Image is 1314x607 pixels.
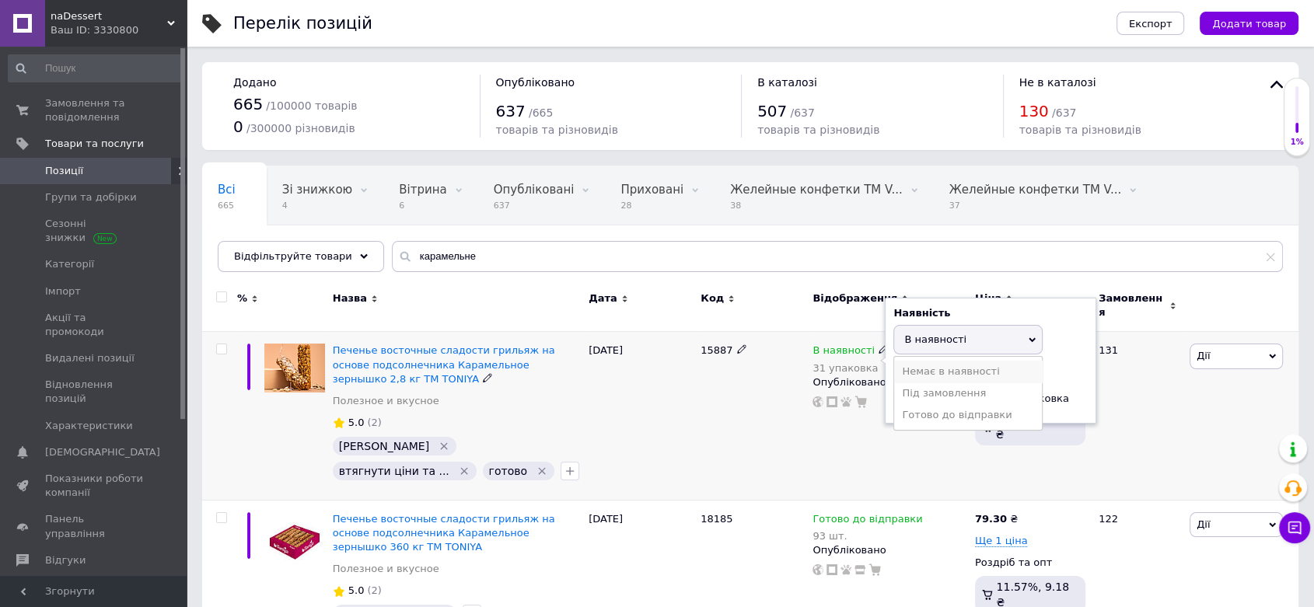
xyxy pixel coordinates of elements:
span: Желейные конфетки ТМ V... [949,183,1122,197]
button: Додати товар [1200,12,1298,35]
span: 15887 [701,344,732,356]
span: Відгуки [45,553,86,567]
span: / 300000 різновидів [246,122,355,134]
a: Печенье восточные сладости грильяж на основе подсолнечника Карамельное зернышко 2,8 кг ТМ TONIYA [333,344,555,384]
span: Опубліковано [496,76,575,89]
div: [DATE] [585,332,697,500]
span: % [237,291,247,305]
span: Експорт [1129,18,1172,30]
span: Всі [218,183,236,197]
span: 665 [218,200,236,211]
span: / 665 [529,106,553,119]
span: Готово до відправки [813,513,922,529]
li: Готово до відправки [894,404,1042,426]
a: Полезное и вкусное [333,562,439,576]
span: Замовлення та повідомлення [45,96,144,124]
li: Під замовлення [894,382,1042,404]
div: 31 упаковка [813,362,889,374]
span: [DEMOGRAPHIC_DATA] [45,445,160,459]
span: 6 [399,200,446,211]
span: / 637 [1052,106,1076,119]
svg: Видалити мітку [458,465,470,477]
span: Імпорт [45,284,81,298]
span: Вітрина [399,183,446,197]
span: Додати товар [1212,18,1286,30]
span: Додано [233,76,276,89]
span: Сезонні знижки [45,217,144,245]
span: товарів та різновидів [757,124,879,136]
span: Назва [333,291,367,305]
a: Печенье восточные сладости грильяж на основе подсолнечника Карамельное зернышко 360 кг ТМ TONIYA [333,513,555,553]
span: Опубліковані [218,242,299,256]
span: Відфільтруйте товари [234,250,352,262]
span: 38 [730,200,903,211]
span: Категорії [45,257,94,271]
span: [PERSON_NAME] [339,440,429,452]
span: 507 [757,102,787,120]
span: 18185 [701,513,732,525]
span: готово [489,465,527,477]
span: Замовлення [1099,291,1165,319]
span: Відображення [813,291,897,305]
span: Показники роботи компанії [45,472,144,500]
a: Полезное и вкусное [333,394,439,408]
span: Дії [1197,518,1210,530]
button: Експорт [1117,12,1185,35]
span: 4 [282,200,352,211]
b: 79.30 [975,513,1007,525]
span: товарів та різновидів [1019,124,1141,136]
span: Не в каталозі [1019,76,1096,89]
span: Желейные конфетки ТМ V... [730,183,903,197]
div: Желейные конфетки ТМ Vidal Испания [715,166,934,225]
span: товарів та різновидів [496,124,618,136]
span: (2) [367,417,381,428]
span: 665 [233,95,263,113]
span: Приховані [620,183,683,197]
img: Печенье восточные сладости грильяж на основе подсолнечника Карамельное зернышко 2,8 кг ТМ TONIYA [264,344,325,392]
span: Код [701,291,724,305]
span: 37 [949,200,1122,211]
svg: Видалити мітку [536,465,548,477]
span: (2) [367,584,381,596]
span: В каталозі [757,76,817,89]
span: 5.0 [348,417,365,428]
svg: Видалити мітку [438,440,450,452]
span: 28 [620,200,683,211]
span: 637 [496,102,526,120]
div: 93 шт. [813,530,922,542]
span: / 637 [790,106,814,119]
div: Опубліковано [813,375,967,389]
li: Немає в наявності [894,361,1042,382]
span: Характеристики [45,419,133,433]
span: Ціна [975,291,1001,305]
button: Чат з покупцем [1279,512,1310,543]
div: Ваш ID: 3330800 [51,23,187,37]
span: Позиції [45,164,83,178]
span: Видалені позиції [45,351,135,365]
span: Групи та добірки [45,190,137,204]
span: Відновлення позицій [45,378,144,406]
input: Пошук [8,54,183,82]
span: Опубліковані [494,183,575,197]
div: Желейные конфетки ТМ Vidal Испания, Опубліковані [934,166,1153,225]
span: Дата [589,291,617,305]
div: ₴ [975,512,1018,526]
span: 5.0 [348,584,365,596]
span: 637 [494,200,575,211]
span: 130 [1019,102,1049,120]
span: Зі знижкою [282,183,352,197]
span: Дії [1197,350,1210,361]
div: Опубліковано [813,543,967,557]
span: / 100000 товарів [266,99,357,112]
div: Перелік позицій [233,16,372,32]
div: Роздріб та опт [975,556,1085,570]
div: Наявність [893,306,1088,320]
input: Пошук по назві позиції, артикулу і пошуковим запитам [392,241,1283,272]
span: Ще 1 ціна [975,535,1028,547]
div: 131 [1089,332,1186,500]
span: Панель управління [45,512,144,540]
span: В наявності [813,344,875,361]
span: Товари та послуги [45,137,144,151]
